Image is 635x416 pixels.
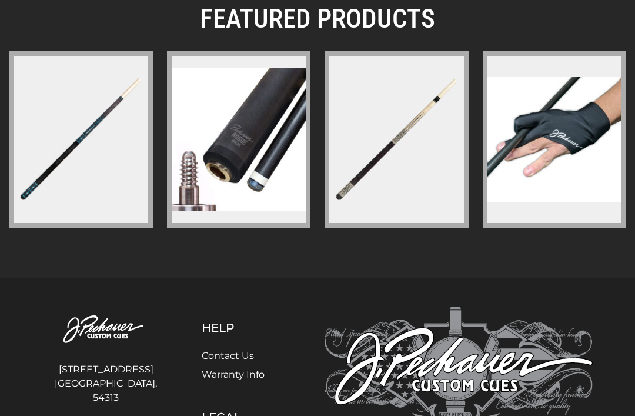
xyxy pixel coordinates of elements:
a: pl-31-limited-edition [9,51,153,228]
a: Warranty Info [202,369,265,380]
img: pechauer-piloted-rogue-carbon-break-shaft-pro-series [172,68,306,211]
img: jp-series-r-jp24-r [327,71,466,209]
img: pechauer-glove-copy [487,77,622,202]
a: Contact Us [202,350,254,361]
h5: Help [202,321,293,335]
h2: FEATURED PRODUCTS [9,3,626,35]
img: pl-31-limited-edition [11,71,150,209]
a: pechauer-piloted-rogue-carbon-break-shaft-pro-series [167,51,311,228]
img: Pechauer Custom Cues [42,307,169,353]
a: pechauer-glove-copy [483,51,627,228]
a: jp-series-r-jp24-r [325,51,469,228]
address: [STREET_ADDRESS] [GEOGRAPHIC_DATA], 54313 [42,358,169,410]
